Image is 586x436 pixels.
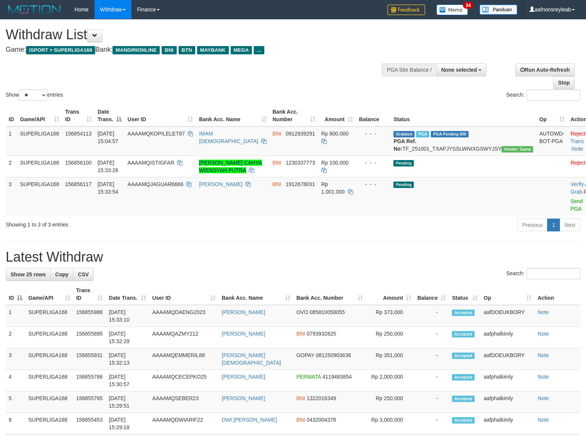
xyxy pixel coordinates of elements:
td: aafphalkimly [481,327,535,348]
td: 156855766 [73,370,106,391]
td: 156855765 [73,391,106,413]
td: SUPERLIGA168 [17,156,62,177]
th: User ID: activate to sort column ascending [149,283,219,305]
td: AAAAMQAZMY212 [149,327,219,348]
span: BNI [296,395,305,401]
div: Showing 1 to 3 of 3 entries [6,218,239,228]
label: Search: [506,268,580,279]
span: BNI [273,181,281,187]
td: - [414,348,449,370]
a: Note [538,309,549,315]
img: MOTION_logo.png [6,4,63,15]
h4: Game: Bank: [6,46,383,54]
span: BNI [296,417,305,423]
span: Copy 1322016349 to clipboard [307,395,336,401]
a: Reject [571,131,586,137]
span: CSV [78,271,89,277]
span: Accepted [452,310,475,316]
span: BNI [273,160,281,166]
a: Run Auto-Refresh [515,63,575,76]
td: 2 [6,156,17,177]
span: [DATE] 15:33:54 [98,181,119,195]
td: aafphalkimly [481,391,535,413]
td: 1 [6,305,25,327]
td: SUPERLIGA168 [17,126,62,156]
span: AAAAMQISTIGFAR [128,160,174,166]
span: Accepted [452,374,475,381]
th: Action [535,283,580,305]
td: TF_251001_TXAPJYSSLWNIXGSWYJSY [390,126,536,156]
span: BNI [162,46,176,54]
th: Balance [356,105,391,126]
a: [PERSON_NAME] [222,395,265,401]
td: - [414,327,449,348]
td: - [414,370,449,391]
span: Copy 0432004378 to clipboard [307,417,336,423]
td: AAAAMQCECEPKO25 [149,370,219,391]
div: - - - [359,130,388,137]
td: - [414,305,449,327]
td: aafphalkimly [481,413,535,434]
span: Show 25 rows [11,271,46,277]
a: Next [560,219,580,231]
td: - [414,391,449,413]
span: 34 [463,2,473,9]
td: aafDOEUKBORY [481,305,535,327]
td: 156855931 [73,348,106,370]
td: SUPERLIGA168 [25,391,73,413]
a: Copy [50,268,73,281]
th: ID [6,105,17,126]
td: Rp 250,000 [366,391,415,413]
select: Showentries [19,89,47,101]
div: PGA Site Balance / [382,63,436,76]
td: Rp 351,000 [366,348,415,370]
th: Date Trans.: activate to sort column ascending [106,283,149,305]
a: [PERSON_NAME] CAHYA WIENSYAH PUTRA [199,160,262,173]
a: [PERSON_NAME] [222,374,265,380]
a: Reject [571,160,586,166]
span: 156854113 [65,131,92,137]
span: Copy 085810058055 to clipboard [310,309,345,315]
td: 156855453 [73,413,106,434]
a: [PERSON_NAME] [222,331,265,337]
span: MAYBANK [197,46,229,54]
a: 1 [547,219,560,231]
a: Note [572,146,583,152]
span: PERMATA [296,374,321,380]
td: 5 [6,391,25,413]
td: Rp 373,000 [366,305,415,327]
a: Previous [517,219,547,231]
img: Feedback.jpg [387,5,425,15]
button: None selected [436,63,487,76]
td: SUPERLIGA168 [25,305,73,327]
span: AAAAMQJAGUAR6666 [128,181,184,187]
th: Trans ID: activate to sort column ascending [73,283,106,305]
a: Verify [571,181,584,187]
th: Status [390,105,536,126]
td: 156855895 [73,327,106,348]
label: Show entries [6,89,63,101]
a: Note [538,395,549,401]
span: 156856117 [65,181,92,187]
span: GOPAY [296,352,314,358]
div: - - - [359,159,388,166]
a: DWI [PERSON_NAME] [222,417,277,423]
a: [PERSON_NAME] [222,309,265,315]
td: Rp 3,000,000 [366,413,415,434]
span: [DATE] 15:04:57 [98,131,119,144]
td: AAAAMQEMMERIL88 [149,348,219,370]
span: Copy 081250903636 to clipboard [316,352,351,358]
a: Note [538,417,549,423]
td: SUPERLIGA168 [25,348,73,370]
td: AAAAMQSEBER23 [149,391,219,413]
a: [PERSON_NAME][DEMOGRAPHIC_DATA] [222,352,281,366]
td: AAAAMQDWIARIF22 [149,413,219,434]
label: Search: [506,89,580,101]
span: Grabbed [393,131,415,137]
td: aafphalkimly [481,370,535,391]
td: 156855988 [73,305,106,327]
th: Game/API: activate to sort column ascending [25,283,73,305]
a: IMAM [DEMOGRAPHIC_DATA] [199,131,258,144]
td: SUPERLIGA168 [17,177,62,216]
img: panduan.png [480,5,517,15]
